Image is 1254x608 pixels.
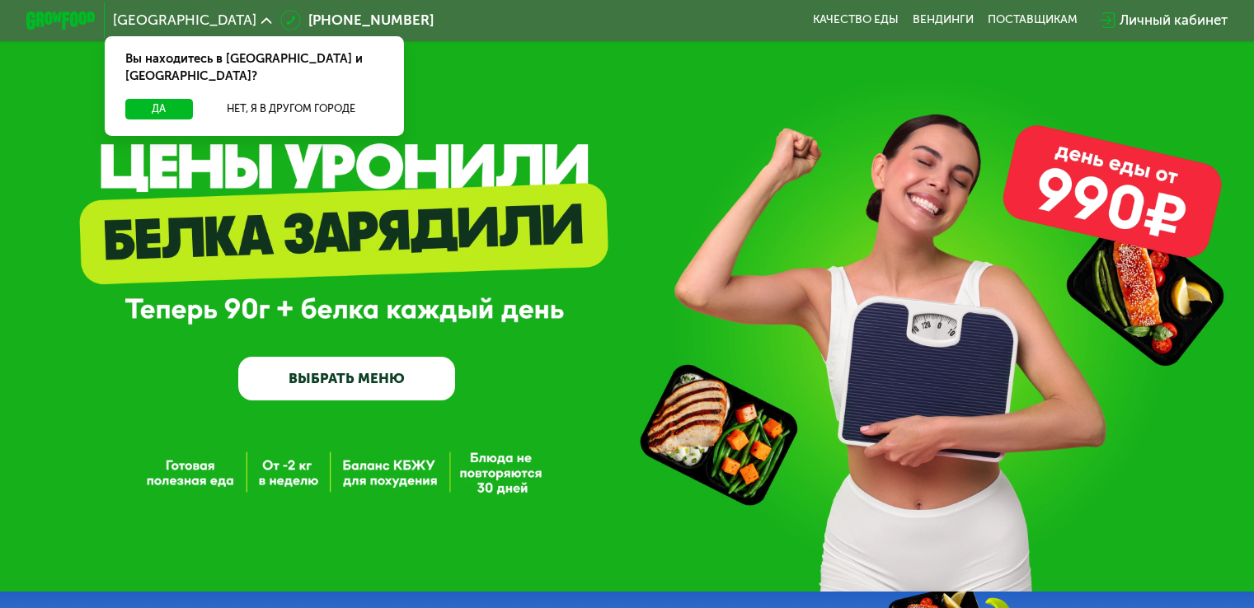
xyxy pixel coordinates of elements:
button: Нет, я в другом городе [200,99,383,119]
a: Вендинги [913,13,974,27]
div: Личный кабинет [1120,10,1228,30]
div: Вы находитесь в [GEOGRAPHIC_DATA] и [GEOGRAPHIC_DATA]? [105,36,404,99]
a: [PHONE_NUMBER] [280,10,434,30]
a: Качество еды [813,13,899,27]
a: ВЫБРАТЬ МЕНЮ [238,357,455,400]
div: поставщикам [988,13,1078,27]
button: Да [125,99,192,119]
span: [GEOGRAPHIC_DATA] [113,13,256,27]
